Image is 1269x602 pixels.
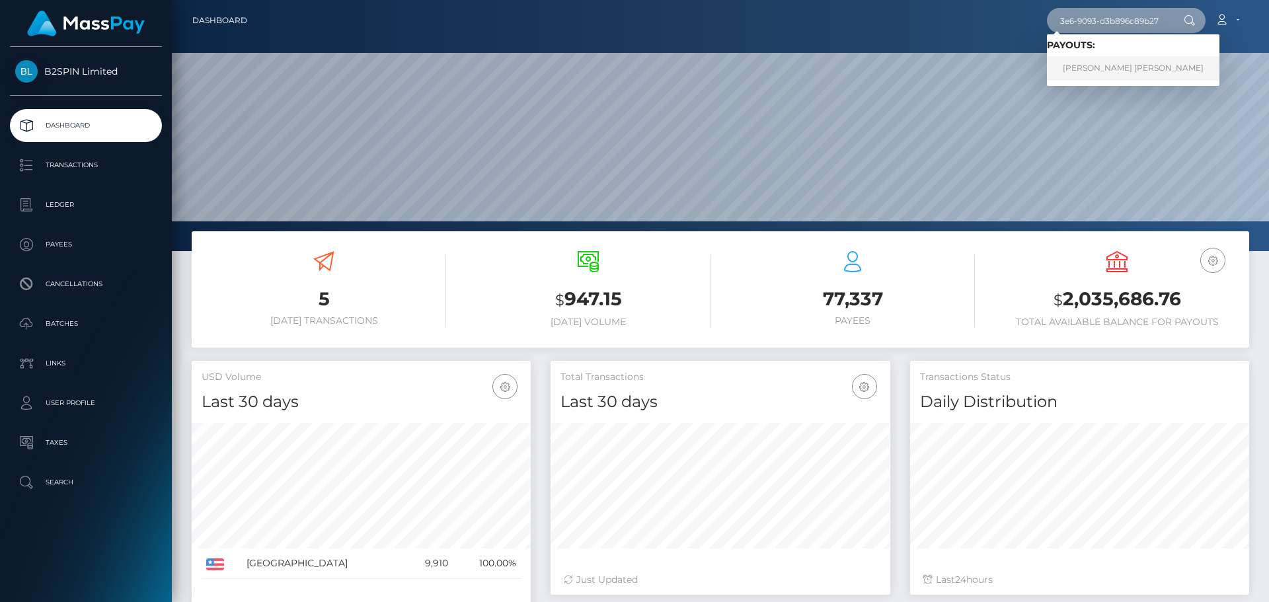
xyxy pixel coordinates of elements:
a: Links [10,347,162,380]
a: [PERSON_NAME] [PERSON_NAME] [1047,56,1219,81]
p: Search [15,472,157,492]
div: Last hours [923,573,1236,587]
p: Payees [15,235,157,254]
span: B2SPIN Limited [10,65,162,77]
a: Dashboard [10,109,162,142]
small: $ [555,291,564,309]
img: MassPay Logo [27,11,145,36]
h3: 2,035,686.76 [995,286,1239,313]
h6: Payees [730,315,975,326]
div: Just Updated [564,573,876,587]
img: US.png [206,558,224,570]
p: Dashboard [15,116,157,135]
h6: Payouts: [1047,40,1219,51]
td: 100.00% [453,548,521,579]
a: Ledger [10,188,162,221]
p: Batches [15,314,157,334]
input: Search... [1047,8,1171,33]
h3: 77,337 [730,286,975,312]
h4: Last 30 days [202,391,521,414]
a: Cancellations [10,268,162,301]
td: 9,910 [404,548,452,579]
td: [GEOGRAPHIC_DATA] [242,548,405,579]
h4: Last 30 days [560,391,880,414]
span: 24 [955,574,966,585]
h4: Daily Distribution [920,391,1239,414]
a: Dashboard [192,7,247,34]
h3: 947.15 [466,286,711,313]
p: Ledger [15,195,157,215]
small: $ [1054,291,1063,309]
a: Payees [10,228,162,261]
img: B2SPIN Limited [15,60,38,83]
a: Taxes [10,426,162,459]
p: Links [15,354,157,373]
a: Batches [10,307,162,340]
p: User Profile [15,393,157,413]
h3: 5 [202,286,446,312]
h5: Transactions Status [920,371,1239,384]
p: Cancellations [15,274,157,294]
a: Transactions [10,149,162,182]
p: Taxes [15,433,157,453]
h6: Total Available Balance for Payouts [995,317,1239,328]
h5: USD Volume [202,371,521,384]
h6: [DATE] Transactions [202,315,446,326]
a: Search [10,466,162,499]
p: Transactions [15,155,157,175]
h6: [DATE] Volume [466,317,711,328]
h5: Total Transactions [560,371,880,384]
a: User Profile [10,387,162,420]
